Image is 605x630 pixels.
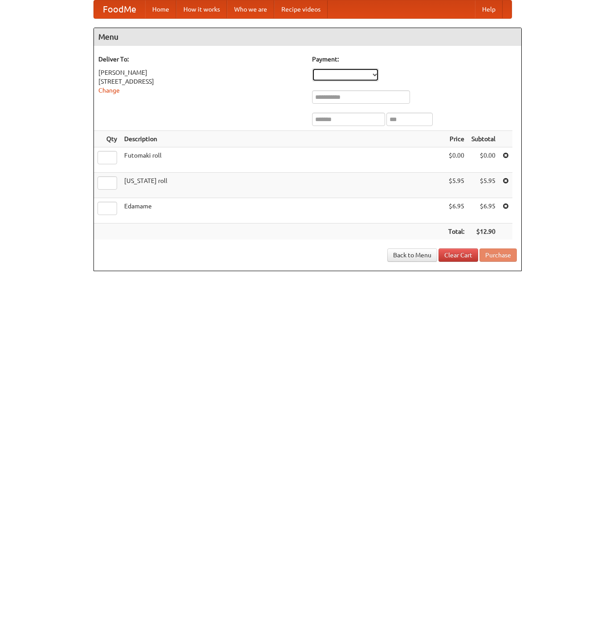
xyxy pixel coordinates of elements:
th: Price [445,131,468,147]
th: Description [121,131,445,147]
a: Change [98,87,120,94]
a: FoodMe [94,0,145,18]
a: Home [145,0,176,18]
td: $0.00 [468,147,499,173]
th: Subtotal [468,131,499,147]
th: $12.90 [468,224,499,240]
a: Recipe videos [274,0,328,18]
button: Purchase [479,248,517,262]
td: $5.95 [468,173,499,198]
a: Who we are [227,0,274,18]
td: $6.95 [468,198,499,224]
h5: Deliver To: [98,55,303,64]
td: [US_STATE] roll [121,173,445,198]
div: [STREET_ADDRESS] [98,77,303,86]
th: Qty [94,131,121,147]
div: [PERSON_NAME] [98,68,303,77]
td: $6.95 [445,198,468,224]
td: $0.00 [445,147,468,173]
a: Clear Cart [439,248,478,262]
td: Edamame [121,198,445,224]
a: Back to Menu [387,248,437,262]
td: Futomaki roll [121,147,445,173]
h5: Payment: [312,55,517,64]
a: How it works [176,0,227,18]
a: Help [475,0,503,18]
th: Total: [445,224,468,240]
h4: Menu [94,28,521,46]
td: $5.95 [445,173,468,198]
